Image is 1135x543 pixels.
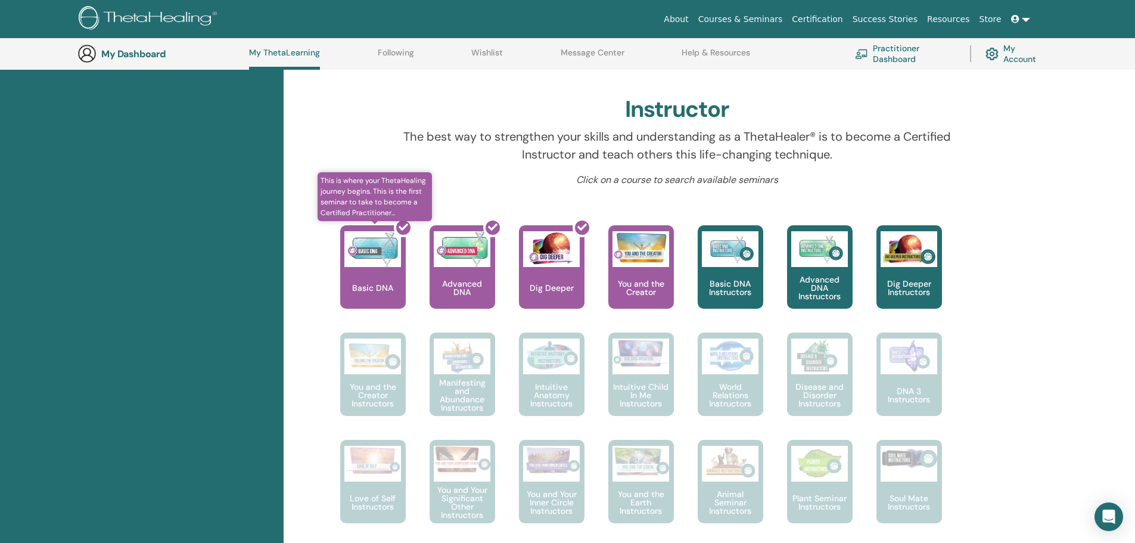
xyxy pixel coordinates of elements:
img: Dig Deeper Instructors [881,231,937,267]
a: Wishlist [471,48,503,67]
img: generic-user-icon.jpg [77,44,97,63]
p: Plant Seminar Instructors [787,494,853,511]
img: Animal Seminar Instructors [702,446,758,482]
h3: My Dashboard [101,48,220,60]
img: DNA 3 Instructors [881,339,937,374]
p: Animal Seminar Instructors [698,490,763,515]
p: You and the Creator Instructors [340,383,406,408]
p: Basic DNA Instructors [698,280,763,296]
a: My Account [985,41,1046,67]
a: World Relations Instructors World Relations Instructors [698,333,763,440]
a: Help & Resources [682,48,750,67]
img: chalkboard-teacher.svg [855,49,868,58]
a: Intuitive Child In Me Instructors Intuitive Child In Me Instructors [608,333,674,440]
a: Dig Deeper Dig Deeper [519,225,584,333]
img: You and the Creator [612,231,669,264]
img: You and Your Significant Other Instructors [434,446,490,473]
img: Intuitive Child In Me Instructors [612,339,669,368]
a: Advanced DNA Instructors Advanced DNA Instructors [787,225,853,333]
div: Open Intercom Messenger [1094,502,1123,531]
a: Following [378,48,414,67]
img: Disease and Disorder Instructors [791,339,848,374]
a: Advanced DNA Advanced DNA [430,225,495,333]
img: Love of Self Instructors [344,446,401,475]
p: DNA 3 Instructors [876,387,942,404]
p: Intuitive Child In Me Instructors [608,383,674,408]
p: You and the Creator [608,280,674,296]
p: You and the Earth Instructors [608,490,674,515]
p: You and Your Significant Other Instructors [430,486,495,519]
img: Manifesting and Abundance Instructors [434,339,490,374]
img: World Relations Instructors [702,339,758,374]
a: You and the Creator Instructors You and the Creator Instructors [340,333,406,440]
a: About [659,8,693,30]
a: My ThetaLearning [249,48,320,70]
a: Manifesting and Abundance Instructors Manifesting and Abundance Instructors [430,333,495,440]
img: Advanced DNA Instructors [791,231,848,267]
img: Intuitive Anatomy Instructors [523,339,580,374]
a: Practitioner Dashboard [855,41,956,67]
img: Basic DNA [344,231,401,267]
p: World Relations Instructors [698,383,763,408]
a: You and the Creator You and the Creator [608,225,674,333]
img: You and the Earth Instructors [612,446,669,477]
p: Love of Self Instructors [340,494,406,511]
p: Soul Mate Instructors [876,494,942,511]
p: Click on a course to search available seminars [393,173,962,187]
img: You and the Creator Instructors [344,339,401,374]
p: Intuitive Anatomy Instructors [519,383,584,408]
a: Certification [787,8,847,30]
img: Basic DNA Instructors [702,231,758,267]
span: This is where your ThetaHealing journey begins. This is the first seminar to take to become a Cer... [318,172,433,221]
a: Disease and Disorder Instructors Disease and Disorder Instructors [787,333,853,440]
img: You and Your Inner Circle Instructors [523,446,580,474]
p: Advanced DNA Instructors [787,275,853,300]
img: Advanced DNA [434,231,490,267]
a: Intuitive Anatomy Instructors Intuitive Anatomy Instructors [519,333,584,440]
p: Disease and Disorder Instructors [787,383,853,408]
a: Basic DNA Instructors Basic DNA Instructors [698,225,763,333]
img: Soul Mate Instructors [881,446,937,471]
a: Dig Deeper Instructors Dig Deeper Instructors [876,225,942,333]
p: Advanced DNA [430,280,495,296]
p: You and Your Inner Circle Instructors [519,490,584,515]
a: Store [975,8,1006,30]
a: Resources [922,8,975,30]
h2: Instructor [625,96,729,123]
p: Manifesting and Abundance Instructors [430,378,495,412]
img: Dig Deeper [523,231,580,267]
img: logo.png [79,6,221,33]
a: This is where your ThetaHealing journey begins. This is the first seminar to take to become a Cer... [340,225,406,333]
a: Courses & Seminars [694,8,788,30]
img: cog.svg [985,45,999,63]
p: Dig Deeper [525,284,579,292]
a: Message Center [561,48,624,67]
a: DNA 3 Instructors DNA 3 Instructors [876,333,942,440]
p: Dig Deeper Instructors [876,280,942,296]
img: Plant Seminar Instructors [791,446,848,482]
p: The best way to strengthen your skills and understanding as a ThetaHealer® is to become a Certifi... [393,128,962,163]
a: Success Stories [848,8,922,30]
